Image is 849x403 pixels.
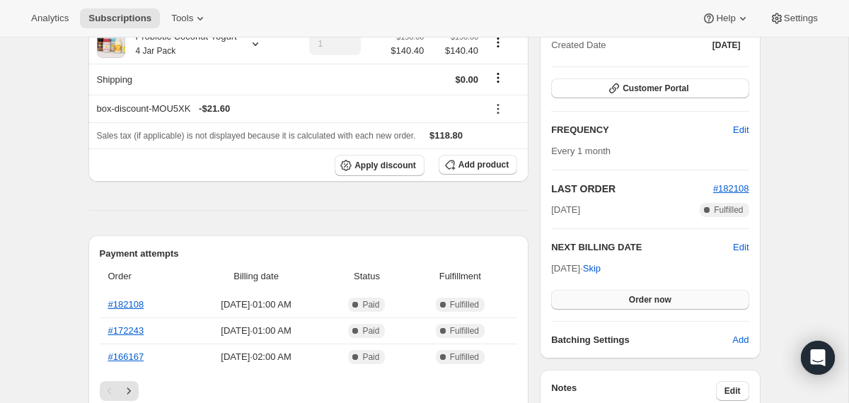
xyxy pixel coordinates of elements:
button: Subscriptions [80,8,160,28]
button: Customer Portal [551,78,749,98]
button: Skip [574,257,609,280]
h6: Batching Settings [551,333,732,347]
span: Paid [362,299,379,310]
button: Order now [551,290,749,310]
span: Status [330,269,403,284]
span: [DATE] · [551,263,601,274]
span: $118.80 [429,130,463,141]
button: Help [693,8,758,28]
span: - $21.60 [199,102,230,116]
a: #166167 [108,351,144,362]
small: 4 Jar Pack [136,46,176,56]
span: Billing date [190,269,323,284]
button: Analytics [23,8,77,28]
nav: Pagination [100,381,518,401]
span: Every 1 month [551,146,611,156]
h3: Notes [551,381,716,401]
span: Customer Portal [623,83,688,94]
button: [DATE] [704,35,749,55]
span: $140.40 [432,44,478,58]
a: #182108 [713,183,749,194]
span: Tools [171,13,193,24]
span: Created Date [551,38,606,52]
span: [DATE] · 01:00 AM [190,298,323,312]
button: Edit [724,119,757,141]
span: Analytics [31,13,69,24]
span: Order now [629,294,671,305]
h2: Payment attempts [100,247,518,261]
h2: FREQUENCY [551,123,733,137]
span: Edit [724,385,741,397]
span: Fulfilled [450,299,479,310]
span: Fulfilled [714,204,743,216]
button: Edit [716,381,749,401]
span: [DATE] [551,203,580,217]
span: Settings [784,13,818,24]
div: Probiotic Coconut Yogurt [125,30,237,58]
button: Edit [733,240,749,255]
button: Product actions [487,35,509,50]
button: Add [724,329,757,351]
span: Paid [362,351,379,363]
th: Order [100,261,186,292]
span: Add product [458,159,509,170]
span: [DATE] [712,40,741,51]
span: [DATE] · 02:00 AM [190,350,323,364]
span: Fulfilled [450,351,479,363]
span: Subscriptions [88,13,151,24]
button: Tools [163,8,216,28]
button: Settings [761,8,826,28]
button: Shipping actions [487,70,509,86]
span: Edit [733,123,749,137]
span: Skip [583,262,601,276]
h2: LAST ORDER [551,182,713,196]
span: $140.40 [391,44,424,58]
span: [DATE] · 01:00 AM [190,324,323,338]
span: Add [732,333,749,347]
a: #172243 [108,325,144,336]
div: box-discount-MOU5XK [97,102,479,116]
th: Shipping [88,64,287,95]
button: Next [119,381,139,401]
div: Open Intercom Messenger [801,341,835,375]
span: Help [716,13,735,24]
span: Fulfilled [450,325,479,337]
h2: NEXT BILLING DATE [551,240,733,255]
span: Apply discount [354,160,416,171]
button: Apply discount [335,155,424,176]
span: $0.00 [456,74,479,85]
span: Sales tax (if applicable) is not displayed because it is calculated with each new order. [97,131,416,141]
button: #182108 [713,182,749,196]
span: Paid [362,325,379,337]
a: #182108 [108,299,144,310]
button: Add product [439,155,517,175]
span: Fulfillment [412,269,509,284]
